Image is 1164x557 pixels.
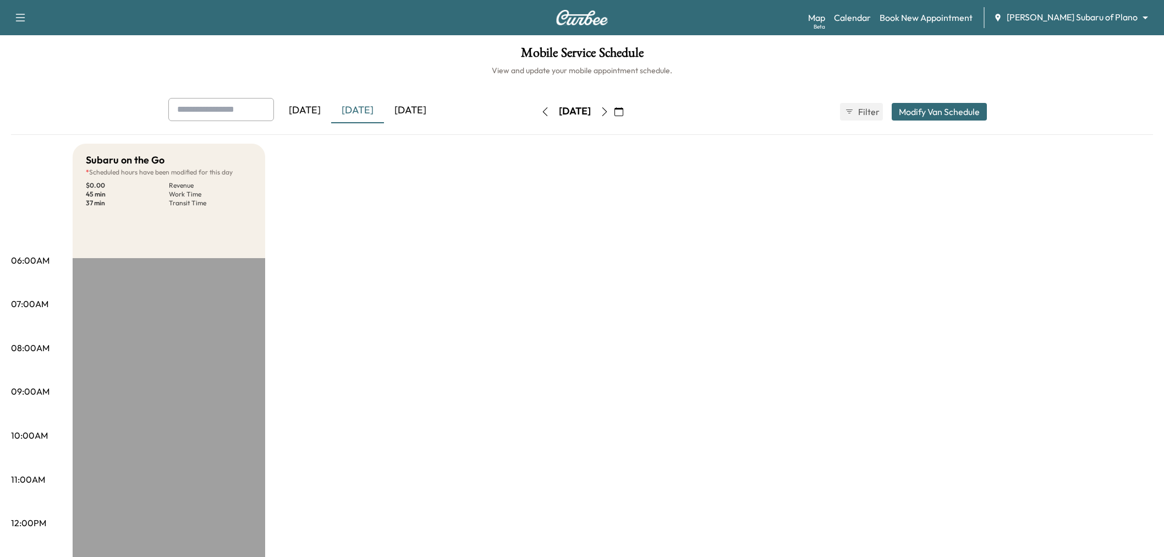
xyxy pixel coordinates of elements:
[278,98,331,123] div: [DATE]
[86,181,169,190] p: $ 0.00
[384,98,437,123] div: [DATE]
[11,341,50,354] p: 08:00AM
[858,105,878,118] span: Filter
[86,152,164,168] h5: Subaru on the Go
[880,11,973,24] a: Book New Appointment
[11,65,1153,76] h6: View and update your mobile appointment schedule.
[559,105,591,118] div: [DATE]
[834,11,871,24] a: Calendar
[892,103,987,121] button: Modify Van Schedule
[840,103,883,121] button: Filter
[331,98,384,123] div: [DATE]
[11,46,1153,65] h1: Mobile Service Schedule
[86,190,169,199] p: 45 min
[169,181,252,190] p: Revenue
[11,297,48,310] p: 07:00AM
[11,473,45,486] p: 11:00AM
[169,199,252,207] p: Transit Time
[11,429,48,442] p: 10:00AM
[11,254,50,267] p: 06:00AM
[1007,11,1138,24] span: [PERSON_NAME] Subaru of Plano
[11,516,46,529] p: 12:00PM
[86,168,252,177] p: Scheduled hours have been modified for this day
[169,190,252,199] p: Work Time
[556,10,608,25] img: Curbee Logo
[808,11,825,24] a: MapBeta
[814,23,825,31] div: Beta
[86,199,169,207] p: 37 min
[11,385,50,398] p: 09:00AM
